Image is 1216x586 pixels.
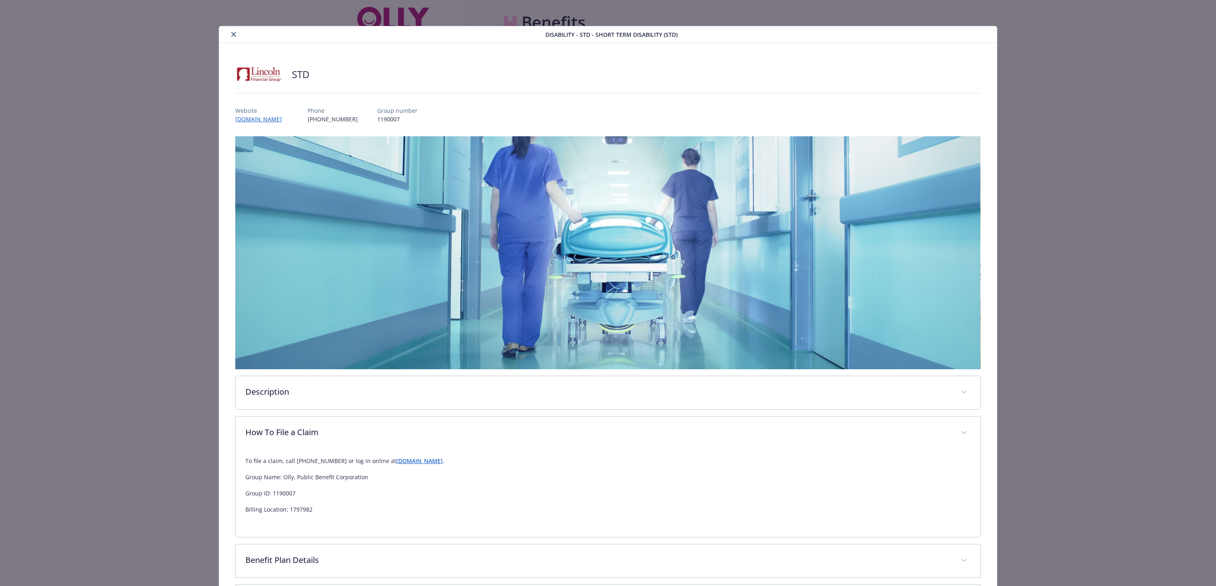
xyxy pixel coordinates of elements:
[245,554,951,566] p: Benefit Plan Details
[308,106,358,115] p: Phone
[377,106,418,115] p: Group number
[235,62,284,87] img: Lincoln Financial Group
[229,30,239,39] button: close
[235,136,980,369] img: banner
[245,472,970,482] p: Group Name: Olly, Public Benefit Corporation
[377,115,418,123] p: 1190007
[245,386,951,398] p: Description
[245,426,951,438] p: How To File a Claim
[236,544,980,578] div: Benefit Plan Details
[235,106,288,115] p: Website
[236,450,980,537] div: How To File a Claim
[292,68,309,81] h2: STD
[545,30,678,39] span: Disability - STD - Short Term Disability (STD)
[235,115,288,123] a: [DOMAIN_NAME]
[236,417,980,450] div: How To File a Claim
[396,457,443,465] a: [DOMAIN_NAME]
[245,456,970,466] p: To file a claim, call [PHONE_NUMBER] or log in online at .
[236,376,980,409] div: Description
[308,115,358,123] p: [PHONE_NUMBER]
[245,505,970,514] p: Billing Location: 1797982
[245,489,970,498] p: Group ID: 1190007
